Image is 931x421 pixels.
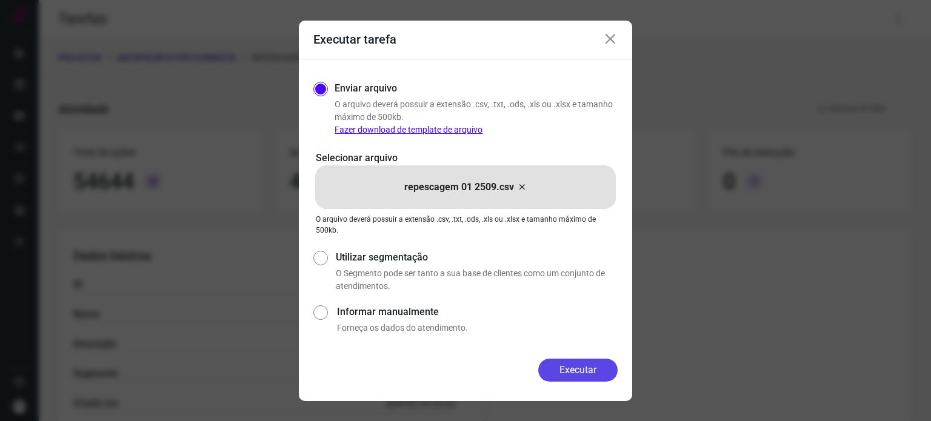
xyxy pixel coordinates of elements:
p: Forneça os dados do atendimento. [337,322,618,334]
p: O arquivo deverá possuir a extensão .csv, .txt, .ods, .xls ou .xlsx e tamanho máximo de 500kb. [316,214,615,236]
label: Utilizar segmentação [336,250,618,265]
button: Executar [538,359,618,382]
label: Informar manualmente [337,305,618,319]
p: O Segmento pode ser tanto a sua base de clientes como um conjunto de atendimentos. [336,267,618,293]
p: Selecionar arquivo [316,151,615,165]
p: repescagem 01 2509.csv [404,180,514,194]
h3: Executar tarefa [313,32,396,47]
label: Enviar arquivo [335,81,397,96]
p: O arquivo deverá possuir a extensão .csv, .txt, .ods, .xls ou .xlsx e tamanho máximo de 500kb. [335,98,618,136]
a: Fazer download de template de arquivo [335,125,482,134]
